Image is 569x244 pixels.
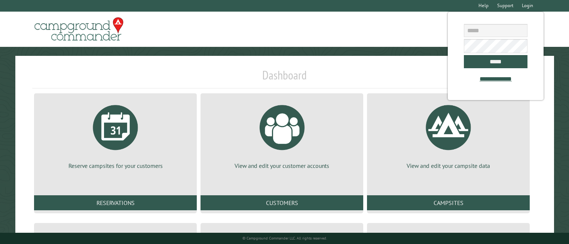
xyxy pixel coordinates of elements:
p: View and edit your customer accounts [209,162,354,170]
a: Customers [201,195,363,210]
small: © Campground Commander LLC. All rights reserved. [242,236,327,241]
a: View and edit your customer accounts [209,99,354,170]
p: Reserve campsites for your customers [43,162,188,170]
p: View and edit your campsite data [376,162,521,170]
a: View and edit your campsite data [376,99,521,170]
a: Campsites [367,195,530,210]
a: Reserve campsites for your customers [43,99,188,170]
h1: Dashboard [32,68,537,88]
a: Reservations [34,195,197,210]
img: Campground Commander [32,15,126,44]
